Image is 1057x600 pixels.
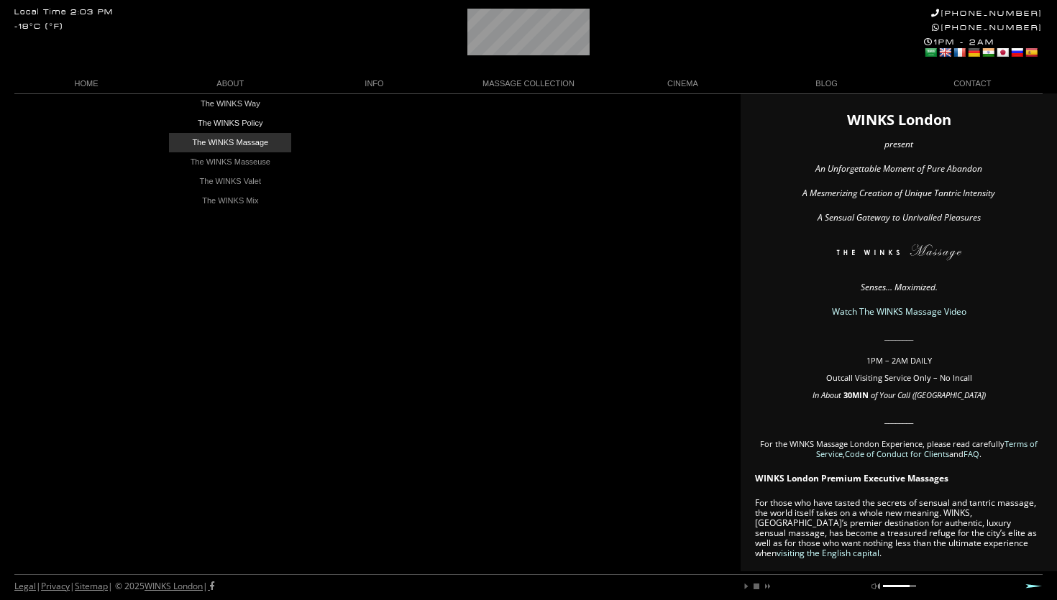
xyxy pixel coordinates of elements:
[169,152,291,172] a: The WINKS Masseuse
[996,47,1009,58] a: Japanese
[145,580,203,592] a: WINKS London
[742,582,751,591] a: play
[899,74,1043,93] a: CONTACT
[169,172,291,191] a: The WINKS Valet
[755,498,1043,558] p: For those who have tasted the secrets of sensual and tantric massage, the world itself takes on a...
[755,74,899,93] a: BLOG
[843,389,852,400] span: 30
[931,9,1043,18] a: [PHONE_NUMBER]
[169,191,291,211] a: The WINKS Mix
[845,448,949,459] a: Code of Conduct for Clients
[14,9,114,17] div: Local Time 2:03 PM
[871,389,986,400] em: of Your Call ([GEOGRAPHIC_DATA])
[169,114,291,133] a: The WINKS Policy
[938,47,951,58] a: English
[924,37,1043,60] div: 1PM - 2AM
[158,74,302,93] a: ABOUT
[981,47,994,58] a: Hindi
[169,94,291,114] a: The WINKS Way
[14,580,36,592] a: Legal
[755,115,1043,125] h1: WINKS London
[802,187,995,199] em: A Mesmerizing Creation of Unique Tantric Intensity
[302,74,446,93] a: INFO
[884,138,913,150] em: present
[832,305,966,318] a: Watch The WINKS Massage Video
[14,23,63,31] div: -18°C (°F)
[762,582,771,591] a: next
[755,415,1043,425] p: ________
[75,580,108,592] a: Sitemap
[967,47,980,58] a: German
[861,281,938,293] em: Senses… Maximized.
[14,575,214,598] div: | | | © 2025 |
[752,582,761,591] a: stop
[818,211,981,223] em: A Sensual Gateway to Unrivalled Pleasures
[826,372,972,383] span: Outcall Visiting Service Only – No Incall
[924,47,937,58] a: Arabic
[14,74,158,93] a: HOME
[866,355,932,366] span: 1PM – 2AM DAILY
[815,162,982,175] em: An Unforgettable Moment of Pure Abandon
[816,438,1038,459] a: Terms of Service
[447,74,611,93] a: MASSAGE COLLECTION
[760,438,1038,459] span: For the WINKS Massage London Experience, please read carefully , and .
[1025,47,1038,58] a: Spanish
[777,547,879,559] a: visiting the English capital
[813,389,841,400] em: In About
[610,74,754,93] a: CINEMA
[755,472,948,484] strong: WINKS London Premium Executive Massages
[852,389,869,400] strong: MIN
[1025,583,1043,589] a: Next
[871,582,880,591] a: mute
[793,244,1005,266] img: The WINKS London Massage
[41,580,70,592] a: Privacy
[1010,47,1023,58] a: Russian
[953,47,966,58] a: French
[755,331,1043,341] p: ________
[169,133,291,152] a: The WINKS Massage
[932,23,1043,32] a: [PHONE_NUMBER]
[964,448,979,459] a: FAQ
